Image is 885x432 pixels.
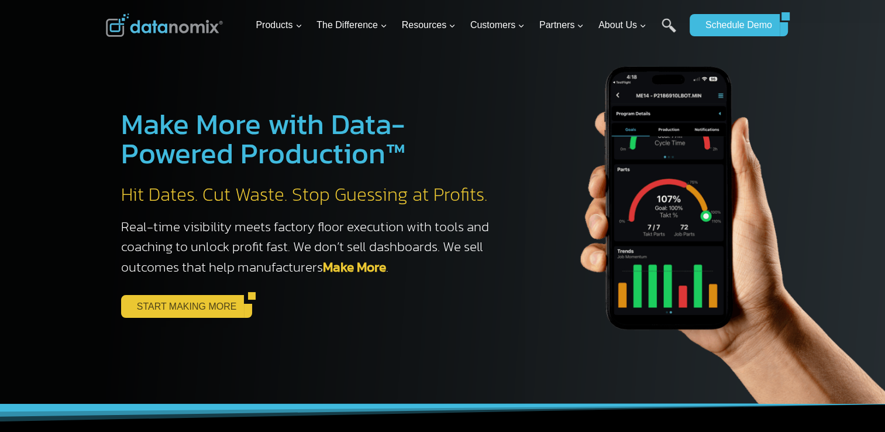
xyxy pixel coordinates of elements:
span: Phone number [263,49,316,59]
span: About Us [598,18,646,33]
img: Datanomix [106,13,223,37]
a: Terms [131,261,149,269]
a: START MAKING MORE [121,295,245,317]
span: Products [256,18,302,33]
span: Customers [470,18,525,33]
h3: Real-time visibility meets factory floor execution with tools and coaching to unlock profit fast.... [121,217,501,277]
span: State/Region [263,145,308,155]
span: The Difference [316,18,387,33]
h1: Make More with Data-Powered Production™ [121,109,501,168]
a: Privacy Policy [159,261,197,269]
nav: Primary Navigation [251,6,684,44]
h2: Hit Dates. Cut Waste. Stop Guessing at Profits. [121,183,501,207]
a: Make More [323,257,386,277]
span: Last Name [263,1,301,11]
a: Schedule Demo [690,14,780,36]
span: Resources [402,18,456,33]
span: Partners [539,18,584,33]
a: Search [662,18,676,44]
